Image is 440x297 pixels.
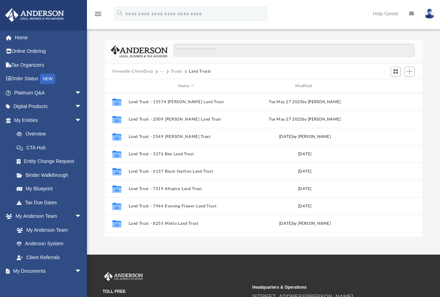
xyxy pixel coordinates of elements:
[5,58,92,72] a: Tax Organizers
[189,68,211,75] button: Land Trusts
[94,10,102,18] i: menu
[10,223,85,237] a: My Anderson Team
[128,83,244,89] div: Name
[10,237,89,251] a: Anderson System
[128,221,244,226] button: Land Trust - 8255 Metto Land Trust
[128,100,244,104] button: Land Trust - 15574 [PERSON_NAME] Land Trust
[5,100,92,114] a: Digital Productsarrow_drop_down
[10,196,92,209] a: Tax Due Dates
[128,187,244,191] button: Land Trust - 7519 Allspice Land Trust
[247,83,363,89] div: Modified
[10,141,92,155] a: CTA Hub
[424,9,435,19] img: User Pic
[116,9,124,17] i: search
[10,127,92,141] a: Overview
[5,44,92,58] a: Online Ordering
[5,31,92,44] a: Home
[10,250,89,264] a: Client Referrals
[5,113,92,127] a: My Entitiesarrow_drop_down
[366,83,414,89] div: id
[128,204,244,208] button: Land Trust - 7964 Evening Flower Land Trust
[405,67,415,76] button: Add
[128,117,244,122] button: Land Trust - 2009 [PERSON_NAME] Land Trust
[103,272,144,281] img: Anderson Advisors Platinum Portal
[105,93,423,237] div: grid
[5,209,89,223] a: My Anderson Teamarrow_drop_down
[40,74,55,84] div: NEW
[75,113,89,127] span: arrow_drop_down
[247,116,362,123] div: Tue May 27 2025 by [PERSON_NAME]
[108,83,125,89] div: id
[128,152,244,156] button: Land Trust - 3176 Bee Land Trust
[160,68,164,75] button: ···
[94,13,102,18] a: menu
[247,99,362,105] div: Tue May 27 2025 by [PERSON_NAME]
[128,134,244,139] button: Land Trust - 2549 [PERSON_NAME] Trust
[75,100,89,114] span: arrow_drop_down
[252,284,397,290] small: Headquarters & Operations
[174,44,415,57] input: Search files and folders
[247,168,362,175] div: [DATE]
[391,67,401,76] button: Switch to Grid View
[5,264,89,278] a: My Documentsarrow_drop_down
[75,264,89,279] span: arrow_drop_down
[5,72,92,86] a: Order StatusNEW
[75,209,89,224] span: arrow_drop_down
[103,288,247,295] small: TOLL FREE
[247,186,362,192] div: [DATE]
[171,68,183,75] button: Trusts
[247,134,362,140] div: [DATE] by [PERSON_NAME]
[75,86,89,100] span: arrow_drop_down
[128,169,244,174] button: Land Trust - 6137 Black Stallion Land Trust
[247,221,362,227] div: [DATE] by [PERSON_NAME]
[10,155,92,168] a: Entity Change Request
[247,203,362,209] div: [DATE]
[5,86,92,100] a: Platinum Q&Aarrow_drop_down
[3,8,66,22] img: Anderson Advisors Platinum Portal
[10,168,92,182] a: Binder Walkthrough
[247,151,362,157] div: [DATE]
[10,182,89,196] a: My Blueprint
[112,68,153,75] button: Viewable-ClientDocs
